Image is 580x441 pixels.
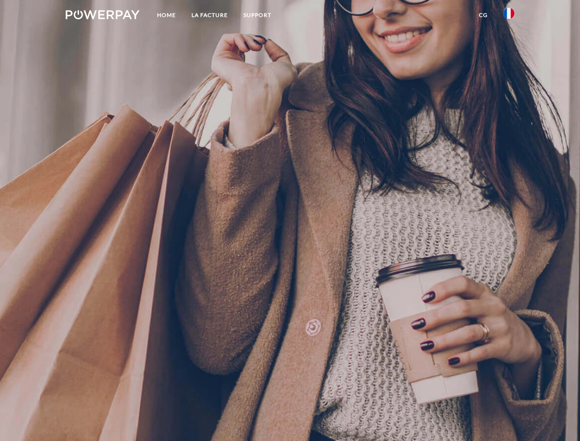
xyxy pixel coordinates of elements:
[503,8,514,19] img: fr
[149,7,184,23] a: Home
[471,7,496,23] a: CG
[184,7,236,23] a: LA FACTURE
[236,7,279,23] a: Support
[66,10,140,19] img: logo-powerpay-white.svg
